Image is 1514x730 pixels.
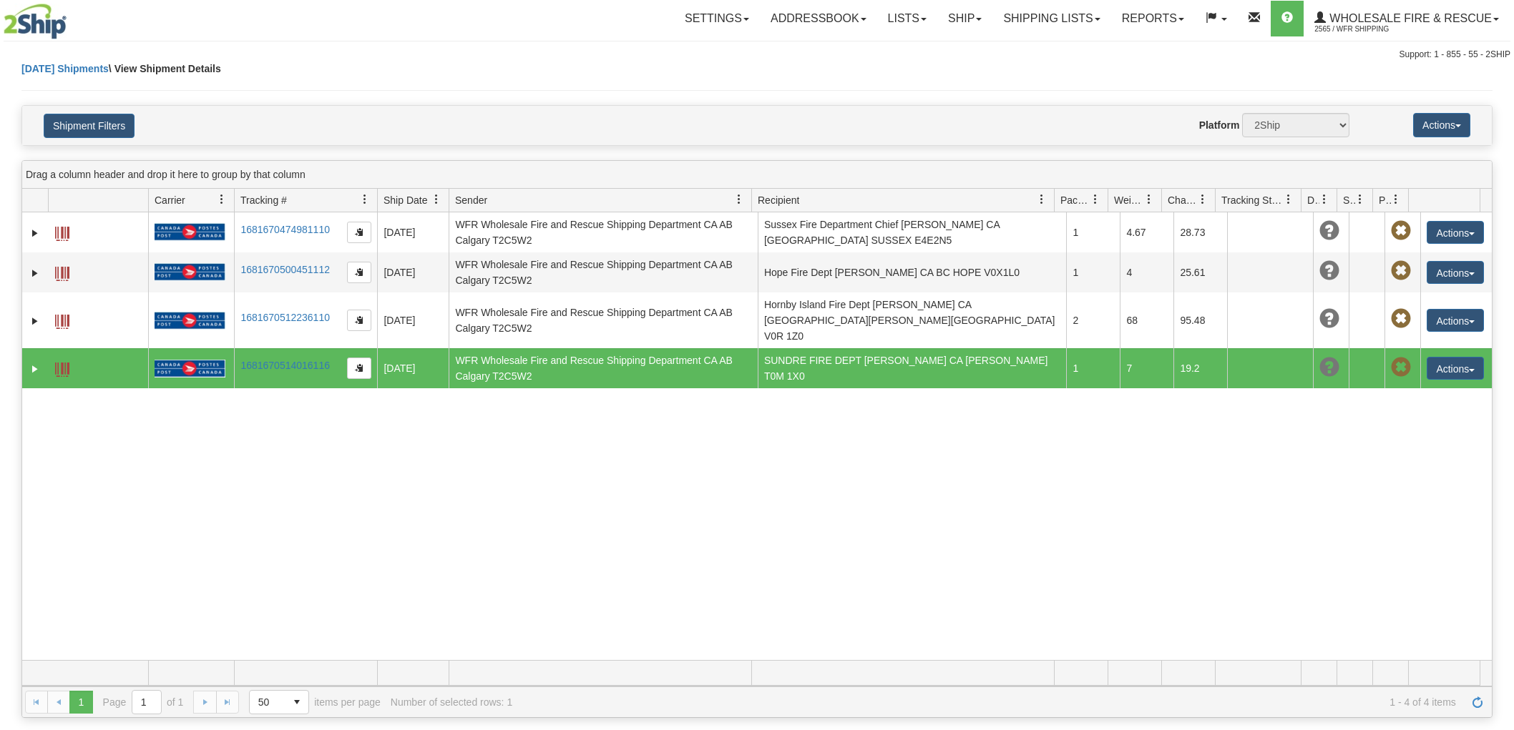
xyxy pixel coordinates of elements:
a: Sender filter column settings [727,187,751,212]
a: 1681670512236110 [240,312,330,323]
a: Expand [28,226,42,240]
span: Unknown [1319,221,1339,241]
iframe: chat widget [1481,292,1513,438]
span: Pickup Not Assigned [1391,309,1411,329]
td: 1 [1066,348,1120,388]
button: Copy to clipboard [347,310,371,331]
span: Pickup Status [1379,193,1391,207]
span: Carrier [155,193,185,207]
span: Page 1 [69,691,92,714]
span: Recipient [758,193,799,207]
a: Refresh [1466,691,1489,714]
span: 2565 / WFR Shipping [1314,22,1422,36]
td: [DATE] [377,252,449,292]
a: Expand [28,362,42,376]
a: 1681670500451112 [240,264,330,275]
a: Expand [28,266,42,280]
td: Hornby Island Fire Dept [PERSON_NAME] CA [GEOGRAPHIC_DATA][PERSON_NAME][GEOGRAPHIC_DATA] V0R 1Z0 [758,292,1067,348]
td: 4 [1120,252,1173,292]
span: Delivery Status [1307,193,1319,207]
td: 2 [1066,292,1120,348]
a: Label [55,356,69,379]
button: Actions [1427,221,1484,244]
a: Shipment Issues filter column settings [1348,187,1372,212]
a: Recipient filter column settings [1030,187,1054,212]
a: Shipping lists [992,1,1110,36]
span: Charge [1168,193,1198,207]
td: Sussex Fire Department Chief [PERSON_NAME] CA [GEOGRAPHIC_DATA] SUSSEX E4E2N5 [758,212,1067,252]
span: Page of 1 [103,690,184,714]
button: Copy to clipboard [347,357,371,379]
span: Packages [1060,193,1090,207]
a: Pickup Status filter column settings [1384,187,1408,212]
span: \ View Shipment Details [109,63,221,74]
div: Support: 1 - 855 - 55 - 2SHIP [4,49,1510,61]
a: WHOLESALE FIRE & RESCUE 2565 / WFR Shipping [1304,1,1510,36]
button: Shipment Filters [44,114,135,138]
img: 20 - Canada Post [155,223,225,241]
td: 7 [1120,348,1173,388]
td: WFR Wholesale Fire and Rescue Shipping Department CA AB Calgary T2C5W2 [449,252,758,292]
td: WFR Wholesale Fire and Rescue Shipping Department CA AB Calgary T2C5W2 [449,212,758,252]
button: Actions [1413,113,1470,137]
td: 1 [1066,212,1120,252]
td: WFR Wholesale Fire and Rescue Shipping Department CA AB Calgary T2C5W2 [449,292,758,348]
td: [DATE] [377,348,449,388]
td: WFR Wholesale Fire and Rescue Shipping Department CA AB Calgary T2C5W2 [449,348,758,388]
a: Weight filter column settings [1137,187,1161,212]
span: Pickup Not Assigned [1391,261,1411,281]
td: 4.67 [1120,212,1173,252]
td: SUNDRE FIRE DEPT [PERSON_NAME] CA [PERSON_NAME] T0M 1X0 [758,348,1067,388]
a: Label [55,308,69,331]
span: Tracking # [240,193,287,207]
a: Settings [674,1,760,36]
a: 1681670514016116 [240,360,330,371]
a: Label [55,220,69,243]
img: 20 - Canada Post [155,360,225,378]
img: logo2565.jpg [4,4,67,39]
a: Label [55,260,69,283]
button: Actions [1427,357,1484,380]
span: 1 - 4 of 4 items [522,696,1456,708]
td: 95.48 [1173,292,1227,348]
div: grid grouping header [22,161,1492,189]
button: Copy to clipboard [347,222,371,243]
a: Ship Date filter column settings [424,187,449,212]
td: 25.61 [1173,252,1227,292]
a: Charge filter column settings [1191,187,1215,212]
a: Carrier filter column settings [210,187,234,212]
span: Unknown [1319,261,1339,281]
button: Actions [1427,309,1484,332]
a: Addressbook [760,1,877,36]
a: Lists [877,1,937,36]
span: select [285,691,308,714]
td: 19.2 [1173,348,1227,388]
label: Platform [1199,118,1240,132]
span: Tracking Status [1221,193,1284,207]
span: 50 [258,695,277,709]
td: Hope Fire Dept [PERSON_NAME] CA BC HOPE V0X1L0 [758,252,1067,292]
td: 28.73 [1173,212,1227,252]
a: 1681670474981110 [240,224,330,235]
td: 68 [1120,292,1173,348]
a: Tracking Status filter column settings [1276,187,1301,212]
a: [DATE] Shipments [21,63,109,74]
span: Shipment Issues [1343,193,1355,207]
a: Expand [28,314,42,328]
button: Copy to clipboard [347,262,371,283]
span: Pickup Not Assigned [1391,221,1411,241]
span: Sender [455,193,487,207]
a: Reports [1111,1,1195,36]
div: Number of selected rows: 1 [391,696,512,708]
button: Actions [1427,261,1484,284]
a: Packages filter column settings [1083,187,1108,212]
a: Tracking # filter column settings [353,187,377,212]
span: items per page [249,690,381,714]
td: [DATE] [377,292,449,348]
td: [DATE] [377,212,449,252]
span: Unknown [1319,309,1339,329]
a: Delivery Status filter column settings [1312,187,1337,212]
a: Ship [937,1,992,36]
img: 20 - Canada Post [155,263,225,281]
td: 1 [1066,252,1120,292]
